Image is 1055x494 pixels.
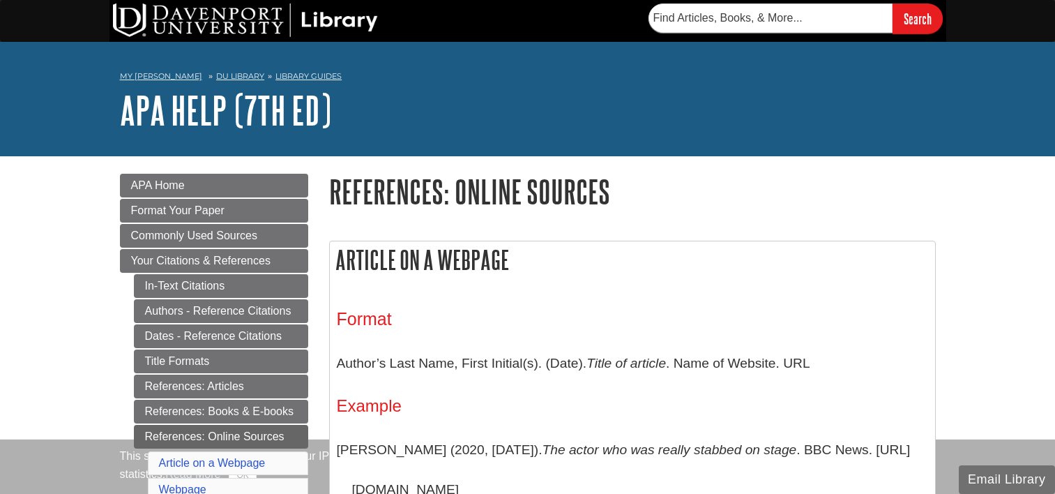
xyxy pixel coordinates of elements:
p: Author’s Last Name, First Initial(s). (Date). . Name of Website. URL [337,343,928,384]
h1: References: Online Sources [329,174,936,209]
span: Format Your Paper [131,204,225,216]
a: Article on a Webpage [159,457,266,469]
a: Your Citations & References [120,249,308,273]
a: APA Home [120,174,308,197]
a: Commonly Used Sources [120,224,308,248]
a: References: Articles [134,375,308,398]
img: DU Library [113,3,378,37]
a: DU Library [216,71,264,81]
h2: Article on a Webpage [330,241,935,278]
input: Search [893,3,943,33]
a: Title Formats [134,350,308,373]
i: The actor who was really stabbed on stage [542,442,797,457]
h3: Format [337,309,928,329]
i: Title of article [586,356,666,370]
a: Authors - Reference Citations [134,299,308,323]
a: References: Books & E-books [134,400,308,424]
a: References: Online Sources [134,425,308,449]
a: In-Text Citations [134,274,308,298]
span: APA Home [131,179,185,191]
a: APA Help (7th Ed) [120,89,331,132]
span: Your Citations & References [131,255,271,267]
span: Commonly Used Sources [131,230,257,241]
button: Email Library [959,465,1055,494]
a: My [PERSON_NAME] [120,70,202,82]
nav: breadcrumb [120,67,936,89]
a: Dates - Reference Citations [134,324,308,348]
a: Library Guides [275,71,342,81]
h4: Example [337,397,928,415]
a: Format Your Paper [120,199,308,223]
form: Searches DU Library's articles, books, and more [648,3,943,33]
input: Find Articles, Books, & More... [648,3,893,33]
